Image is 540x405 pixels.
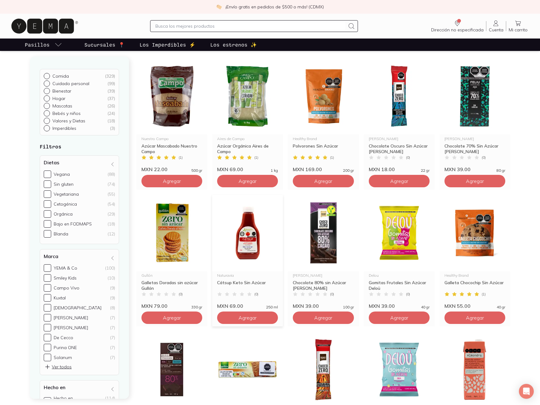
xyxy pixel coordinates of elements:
span: ( 0 ) [330,292,334,296]
div: ( 329 ) [105,73,115,79]
a: Chocolate 70% Sin Azúcar Feliu[PERSON_NAME]Chocolate 70% Sin Azúcar [PERSON_NAME](0)MXN 39.0080 gr [440,58,510,172]
input: Solanum(7) [44,354,51,361]
img: 30505 polvorones sin azucar healthy brand [288,58,359,134]
div: Nuestro Campo [141,137,202,141]
span: ( 1 ) [179,156,183,159]
input: Orgánica(29) [44,210,51,218]
span: Mi carrito [509,27,528,33]
span: Agregar [239,178,257,184]
input: Cetogénica(54) [44,200,51,208]
div: (10) [108,275,115,281]
span: 1 kg [271,169,278,172]
img: Chocolate Oscuro Sin Azúcar [364,58,435,134]
a: Los estrenos ✨ [209,39,258,51]
button: Agregar [141,175,202,187]
div: [PERSON_NAME] [293,274,354,277]
span: Ver todos [44,364,72,370]
div: Open Intercom Messenger [519,384,534,399]
a: Gomitas frutalesDelouGomitas Frutales Sin Azúcar Deloü(0)MXN 39.0040 gr [364,195,435,309]
span: ( 0 ) [406,156,410,159]
p: Valores y Dietas [52,118,85,124]
button: Agregar [444,312,505,324]
div: Aires de Campo [217,137,278,141]
a: Mi carrito [506,20,530,33]
button: Agregar [444,175,505,187]
h4: Dietas [44,159,59,166]
div: Chocolate 80% sin Azúcar [PERSON_NAME] [293,280,354,291]
a: Los Imperdibles ⚡️ [138,39,197,51]
img: Gomitas frutales [364,195,435,271]
strong: Filtros [40,143,61,149]
a: Sucursales 📍 [83,39,126,51]
div: Bajo en FODMAPS [54,221,92,227]
div: (7) [110,345,115,350]
input: Busca los mejores productos [155,22,346,30]
button: Agregar [369,312,430,324]
span: ( 1 ) [482,292,486,296]
div: Naturavia [217,274,278,277]
input: Smiley Kids(10) [44,274,51,282]
div: De Cecco [54,335,73,340]
a: pasillo-todos-link [24,39,63,51]
p: Hogar [52,96,65,101]
span: Agregar [466,315,484,321]
span: MXN 79.00 [141,303,167,309]
span: MXN 18.00 [369,166,395,172]
span: MXN 55.00 [444,303,471,309]
input: [PERSON_NAME](7) [44,324,51,331]
div: Marca [40,249,119,375]
div: [PERSON_NAME] [444,137,505,141]
div: (18) [108,221,115,227]
div: ( 3 ) [110,125,115,131]
div: ( 18 ) [107,118,115,124]
div: ( 39 ) [107,88,115,94]
button: Agregar [141,312,202,324]
button: Agregar [369,175,430,187]
button: Agregar [293,175,354,187]
p: Mascotas [52,103,72,109]
span: Agregar [163,178,181,184]
span: MXN 39.00 [369,303,395,309]
span: Dirección no especificada [431,27,484,33]
span: Agregar [390,178,408,184]
button: Agregar [217,312,278,324]
button: Agregar [217,175,278,187]
div: Orgánica [54,211,73,217]
a: Galletas Doradas sin azúcar GullónGullónGalletas Doradas sin azúcar Gullón(0)MXN 79.00330 gr [136,195,207,309]
img: Galletas Doradas sin azúcar Gullón [136,195,207,271]
div: (7) [110,355,115,360]
p: Cuidado personal [52,81,89,86]
span: ( 1 ) [330,156,334,159]
div: Purina ONE [54,345,77,350]
div: Vegetariana [54,191,79,197]
img: 30000 galleta chocochip sin azucar healthy brand [440,195,510,271]
h4: Marca [44,253,58,259]
div: Azúcar Mascabado Nuestro Campo [141,143,202,154]
input: De Cecco(7) [44,334,51,341]
span: Agregar [239,315,257,321]
div: Sin gluten [54,181,74,187]
span: 330 gr [191,305,202,309]
h4: Hecho en [44,384,65,390]
input: Vegetariana(55) [44,190,51,198]
span: Agregar [466,178,484,184]
span: MXN 22.00 [141,166,167,172]
div: [DEMOGRAPHIC_DATA] [54,305,101,311]
div: ( 99 ) [107,81,115,86]
div: Chocolate 70% Sin Azúcar [PERSON_NAME] [444,143,505,154]
p: Los estrenos ✨ [210,41,257,48]
a: Cuenta [486,20,506,33]
span: 80 gr [497,169,505,172]
p: Comida [52,73,69,79]
input: [PERSON_NAME](7) [44,314,51,321]
input: Bajo en FODMAPS(18) [44,220,51,228]
div: (8) [110,305,115,311]
div: (7) [110,325,115,330]
span: MXN 169.00 [293,166,322,172]
span: ( 0 ) [254,292,258,296]
input: Blanda(12) [44,230,51,238]
a: Chocolate 80% Picard[PERSON_NAME]Chocolate 80% sin Azúcar [PERSON_NAME](0)MXN 39.00100 gr [288,195,359,309]
a: Azúcar Mascabado Nuestro CampoNuestro CampoAzúcar Mascabado Nuestro Campo(1)MXN 22.00500 gr [136,58,207,172]
span: ( 1 ) [254,156,258,159]
img: Azúcar Orgánica Aires de Campo [212,58,283,134]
